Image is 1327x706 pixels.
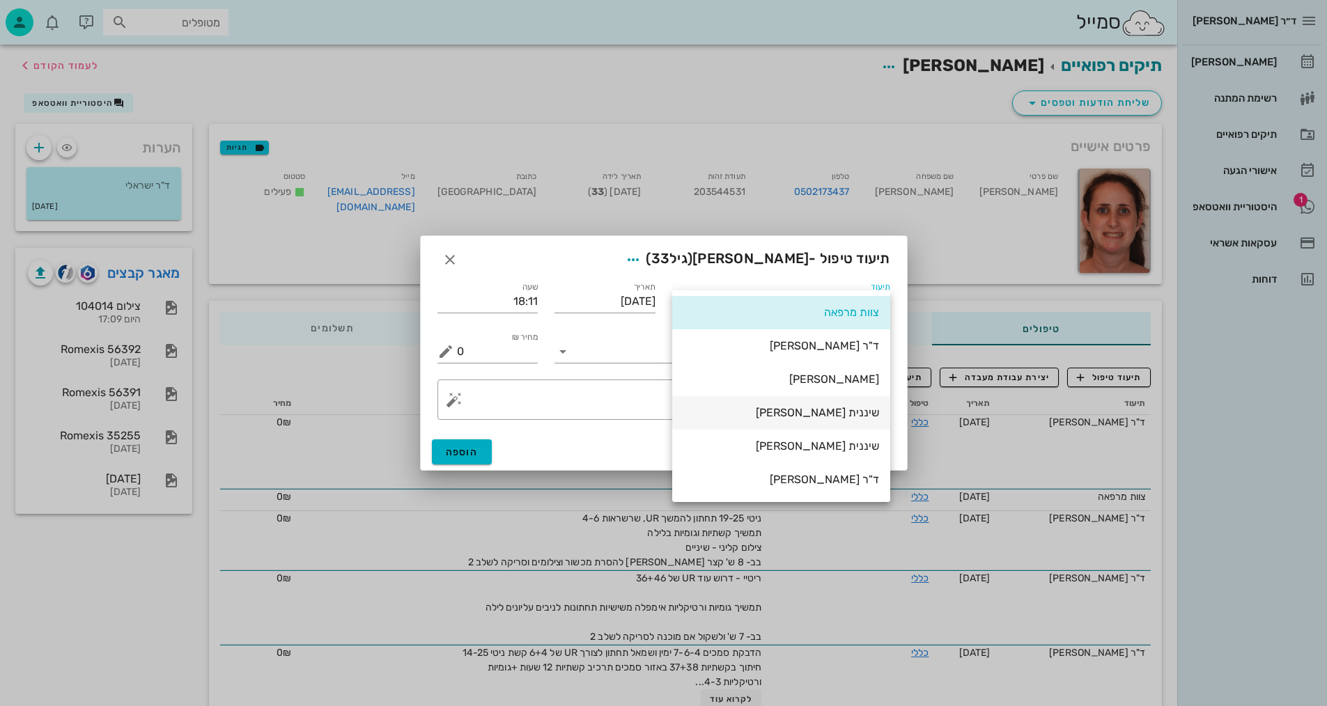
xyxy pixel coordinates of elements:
button: מחיר ₪ appended action [437,343,454,360]
div: [PERSON_NAME] [683,372,879,386]
div: ד"ר [PERSON_NAME] [683,339,879,352]
div: צוות מרפאה [683,306,879,319]
span: 33 [651,250,670,267]
div: שיננית [PERSON_NAME] [683,439,879,453]
span: (גיל ) [646,250,692,267]
span: הוספה [446,446,479,458]
div: שיננית [PERSON_NAME] [683,406,879,419]
button: הוספה [432,439,492,464]
span: [PERSON_NAME] [692,250,809,267]
label: תאריך [633,282,655,292]
label: מחיר ₪ [512,332,538,343]
label: תיעוד [871,282,890,292]
div: ד"ר [PERSON_NAME] [683,473,879,486]
label: שעה [522,282,538,292]
div: תיעודצוות מרפאה [672,290,890,313]
span: תיעוד טיפול - [621,247,890,272]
